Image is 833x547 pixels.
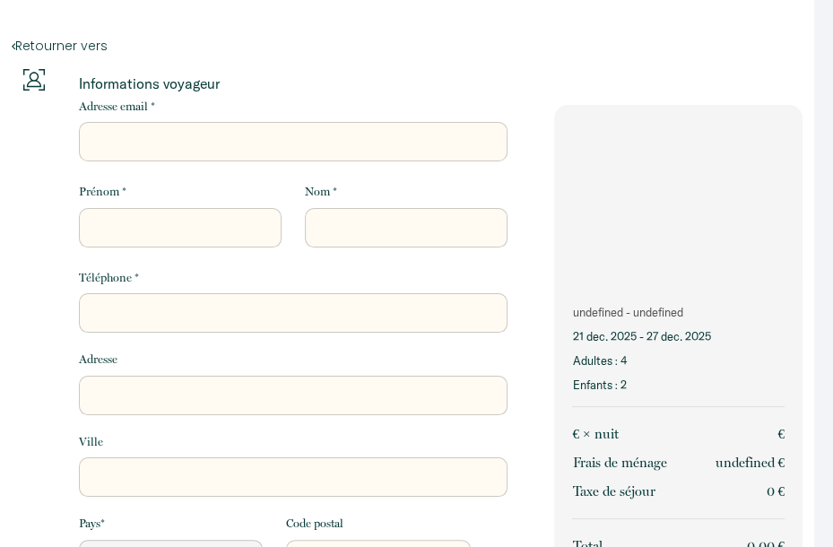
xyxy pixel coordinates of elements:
[305,183,337,201] label: Nom *
[572,423,618,445] p: € × nuit
[79,183,126,201] label: Prénom *
[572,377,784,394] p: Enfants : 2
[572,352,784,369] p: Adultes : 4
[554,105,802,291] img: rental-image
[79,515,105,533] label: Pays
[79,351,117,369] label: Adresse
[79,98,155,116] label: Adresse email *
[572,452,666,473] p: Frais de ménage
[777,423,785,445] p: €
[766,481,785,502] p: 0 €
[572,328,784,345] p: 21 déc. 2025 - 27 déc. 2025
[286,515,343,533] label: Code postal
[715,452,785,473] p: undefined €
[79,269,139,287] label: Téléphone *
[12,36,803,56] a: Retourner vers
[572,304,784,321] p: undefined - undefined
[79,433,103,451] label: Ville
[79,74,508,92] p: Informations voyageur
[23,69,45,91] img: guests-info
[572,481,655,502] p: Taxe de séjour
